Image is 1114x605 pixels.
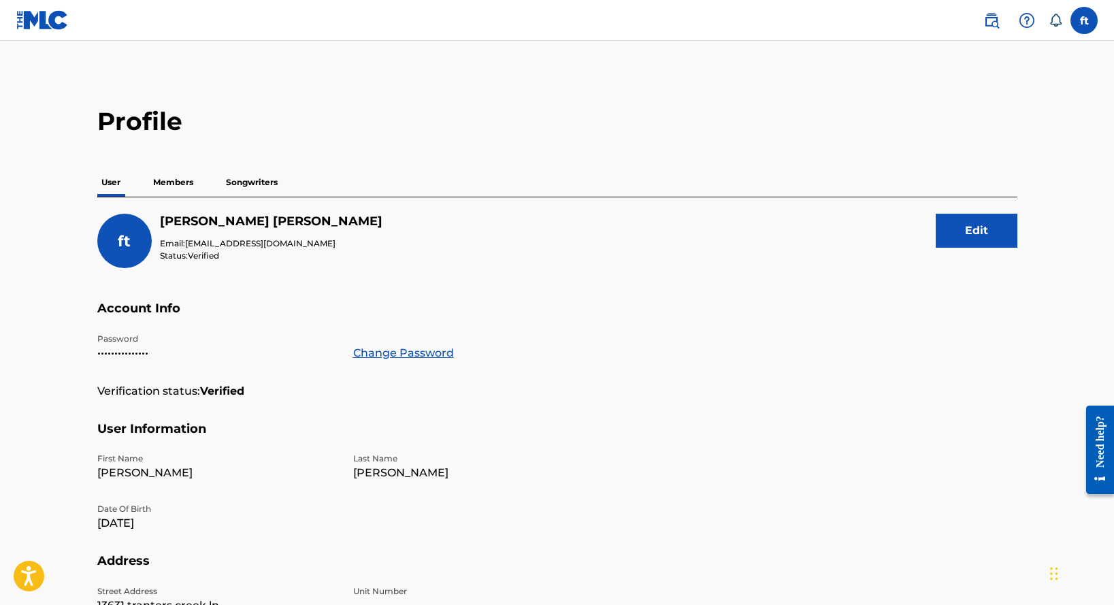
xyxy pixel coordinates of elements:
[97,585,337,598] p: Street Address
[1050,553,1058,594] div: Drag
[983,12,1000,29] img: search
[353,345,454,361] a: Change Password
[1076,394,1114,506] iframe: Resource Center
[16,10,69,30] img: MLC Logo
[97,503,337,515] p: Date Of Birth
[353,585,593,598] p: Unit Number
[97,383,200,399] p: Verification status:
[97,421,1017,453] h5: User Information
[353,465,593,481] p: [PERSON_NAME]
[1049,14,1062,27] div: Notifications
[936,214,1017,248] button: Edit
[97,453,337,465] p: First Name
[1070,7,1098,34] div: User Menu
[1013,7,1041,34] div: Help
[353,453,593,465] p: Last Name
[97,301,1017,333] h5: Account Info
[200,383,244,399] strong: Verified
[118,232,131,250] span: ft
[160,214,382,229] h5: foster thomas
[97,106,1017,137] h2: Profile
[978,7,1005,34] a: Public Search
[149,168,197,197] p: Members
[222,168,282,197] p: Songwriters
[97,465,337,481] p: [PERSON_NAME]
[97,515,337,532] p: [DATE]
[97,168,125,197] p: User
[188,250,219,261] span: Verified
[185,238,335,248] span: [EMAIL_ADDRESS][DOMAIN_NAME]
[1019,12,1035,29] img: help
[160,238,382,250] p: Email:
[97,553,1017,585] h5: Address
[97,345,337,361] p: •••••••••••••••
[1046,540,1114,605] iframe: Chat Widget
[97,333,337,345] p: Password
[160,250,382,262] p: Status:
